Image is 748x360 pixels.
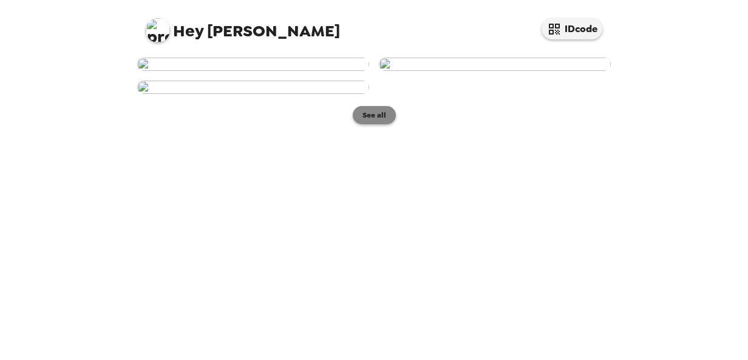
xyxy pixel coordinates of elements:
img: profile pic [146,18,170,42]
button: IDcode [542,18,602,39]
img: user-270378 [137,58,369,71]
button: See all [353,106,396,124]
span: Hey [173,20,203,42]
img: user-270376 [379,58,611,71]
img: user-270371 [137,81,369,94]
span: [PERSON_NAME] [146,12,340,39]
